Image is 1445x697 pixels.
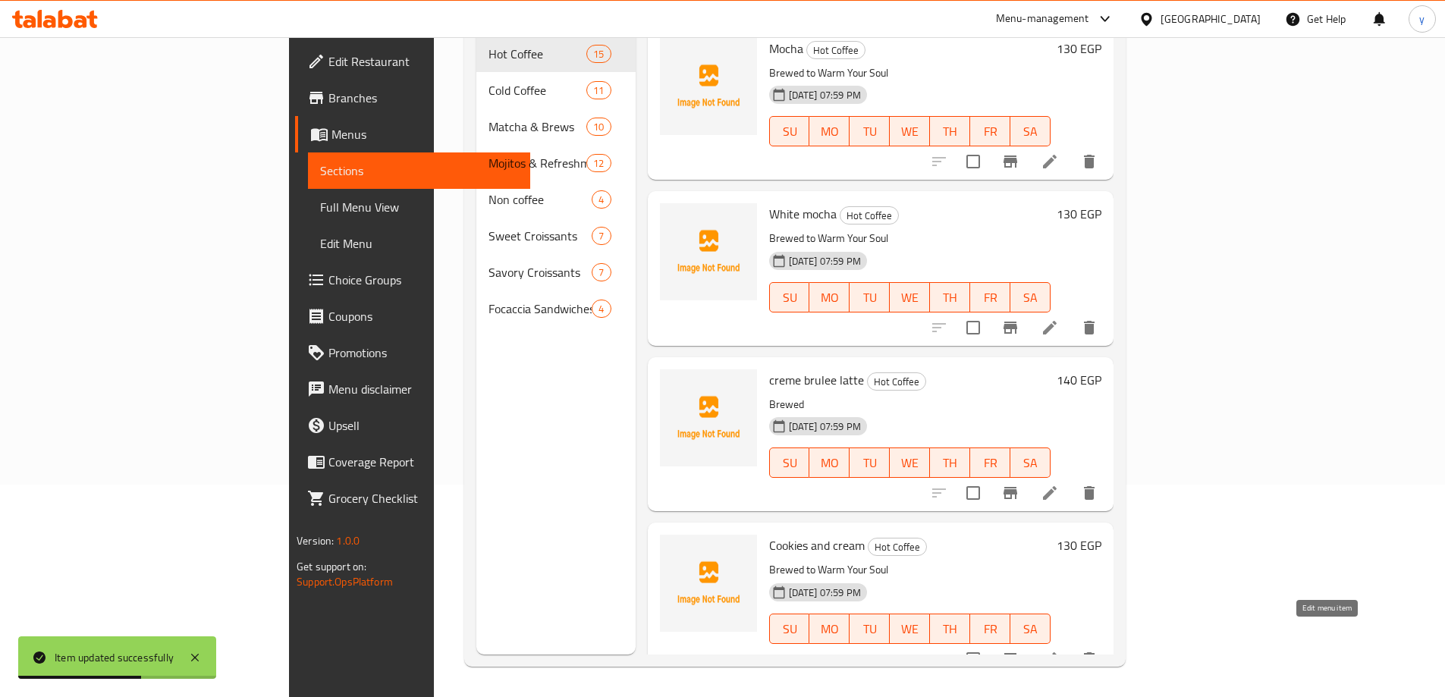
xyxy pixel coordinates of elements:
span: 11 [587,83,610,98]
span: FR [976,452,1004,474]
button: Branch-specific-item [992,309,1029,346]
span: Mojitos & Refreshments [488,154,587,172]
span: Select to update [957,312,989,344]
span: y [1419,11,1425,27]
div: Mojitos & Refreshments12 [476,145,636,181]
span: Hot Coffee [807,42,865,59]
button: Branch-specific-item [992,641,1029,677]
span: WE [896,618,924,640]
div: items [592,300,611,318]
span: TU [856,287,884,309]
span: Edit Menu [320,234,518,253]
span: TU [856,121,884,143]
div: [GEOGRAPHIC_DATA] [1161,11,1261,27]
span: Matcha & Brews [488,118,587,136]
p: Brewed to Warm Your Soul [769,560,1051,579]
p: Brewed to Warm Your Soul [769,64,1051,83]
span: Coverage Report [328,453,518,471]
button: FR [970,282,1010,312]
button: TH [930,447,970,478]
div: Hot Coffee [840,206,899,224]
a: Sections [308,152,530,189]
img: creme brulee latte [660,369,757,466]
a: Edit Restaurant [295,43,530,80]
span: White mocha [769,203,837,225]
button: WE [890,447,930,478]
button: MO [809,447,850,478]
div: Savory Croissants7 [476,254,636,290]
span: WE [896,121,924,143]
span: TU [856,618,884,640]
a: Promotions [295,334,530,371]
span: Sweet Croissants [488,227,592,245]
span: TH [936,618,964,640]
button: delete [1071,475,1107,511]
span: [DATE] 07:59 PM [783,586,867,600]
span: 7 [592,229,610,243]
a: Choice Groups [295,262,530,298]
button: SA [1010,614,1051,644]
span: Mocha [769,37,803,60]
span: WE [896,287,924,309]
button: TH [930,116,970,146]
span: Full Menu View [320,198,518,216]
div: Non coffee [488,190,592,209]
button: SU [769,116,810,146]
span: Select to update [957,643,989,675]
span: SA [1016,121,1044,143]
div: items [586,118,611,136]
span: Coupons [328,307,518,325]
button: delete [1071,641,1107,677]
span: creme brulee latte [769,369,864,391]
a: Edit menu item [1041,484,1059,502]
button: delete [1071,143,1107,180]
span: Upsell [328,416,518,435]
span: [DATE] 07:59 PM [783,88,867,102]
a: Menu disclaimer [295,371,530,407]
span: Hot Coffee [868,373,925,391]
span: Hot Coffee [840,207,898,224]
span: 10 [587,120,610,134]
h6: 140 EGP [1057,369,1101,391]
h6: 130 EGP [1057,38,1101,59]
button: WE [890,282,930,312]
span: Promotions [328,344,518,362]
button: TU [850,282,890,312]
button: FR [970,614,1010,644]
button: MO [809,116,850,146]
div: items [586,45,611,63]
div: Non coffee4 [476,181,636,218]
span: FR [976,121,1004,143]
span: Focaccia Sandwiches [488,300,592,318]
a: Coupons [295,298,530,334]
div: Sweet Croissants7 [476,218,636,254]
div: items [586,81,611,99]
span: TH [936,452,964,474]
span: TU [856,452,884,474]
span: Get support on: [297,557,366,576]
div: Focaccia Sandwiches4 [476,290,636,327]
div: Item updated successfully [55,649,174,666]
span: Select to update [957,146,989,177]
span: SU [776,618,804,640]
span: [DATE] 07:59 PM [783,419,867,434]
a: Edit menu item [1041,319,1059,337]
button: TH [930,282,970,312]
button: FR [970,116,1010,146]
a: Full Menu View [308,189,530,225]
span: TH [936,121,964,143]
a: Grocery Checklist [295,480,530,516]
div: items [592,227,611,245]
span: SA [1016,452,1044,474]
button: TH [930,614,970,644]
span: Hot Coffee [488,45,587,63]
button: SA [1010,282,1051,312]
div: Menu-management [996,10,1089,28]
div: Cold Coffee11 [476,72,636,108]
p: Brewed to Warm Your Soul [769,229,1051,248]
span: [DATE] 07:59 PM [783,254,867,268]
span: 12 [587,156,610,171]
